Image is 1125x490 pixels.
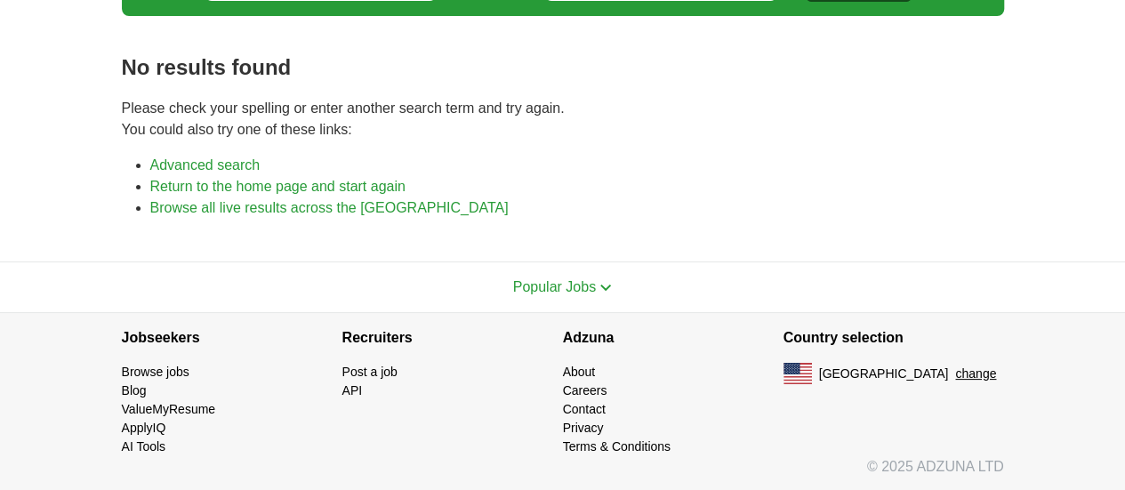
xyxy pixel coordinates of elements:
a: Careers [563,383,607,398]
a: Advanced search [150,157,261,173]
a: Privacy [563,421,604,435]
a: API [342,383,363,398]
h1: No results found [122,52,1004,84]
img: toggle icon [599,284,612,292]
a: AI Tools [122,439,166,454]
a: Post a job [342,365,398,379]
span: [GEOGRAPHIC_DATA] [819,365,949,383]
a: Terms & Conditions [563,439,671,454]
img: US flag [783,363,812,384]
a: ValueMyResume [122,402,216,416]
a: About [563,365,596,379]
button: change [955,365,996,383]
a: Browse all live results across the [GEOGRAPHIC_DATA] [150,200,509,215]
a: Return to the home page and start again [150,179,406,194]
span: Popular Jobs [513,279,596,294]
p: Please check your spelling or enter another search term and try again. You could also try one of ... [122,98,1004,141]
a: Contact [563,402,606,416]
a: ApplyIQ [122,421,166,435]
a: Blog [122,383,147,398]
a: Browse jobs [122,365,189,379]
h4: Country selection [783,313,1004,363]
